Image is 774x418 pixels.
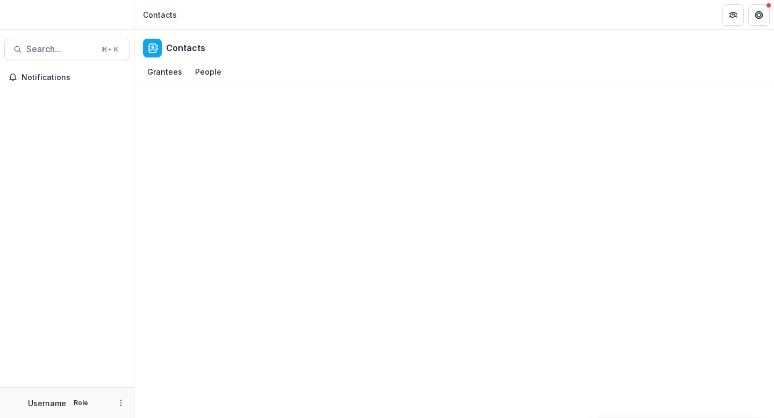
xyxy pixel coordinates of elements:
h2: Contacts [166,43,205,53]
button: More [114,397,127,409]
div: Grantees [143,64,187,80]
div: ⌘ + K [99,44,120,55]
button: Notifications [4,69,130,86]
span: Notifications [21,73,125,82]
a: People [191,62,226,83]
button: Search... [4,39,130,60]
a: Grantees [143,62,187,83]
button: Get Help [748,4,770,26]
p: Username [28,398,66,409]
button: Partners [722,4,744,26]
span: Search... [26,44,95,54]
div: People [191,64,226,80]
div: Contacts [143,9,177,20]
p: Role [70,398,91,408]
nav: breadcrumb [139,7,181,23]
